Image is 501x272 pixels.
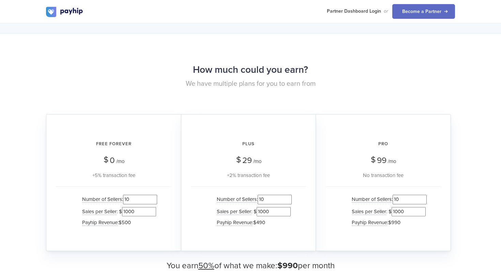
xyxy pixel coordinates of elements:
[253,158,262,164] span: /mo
[82,196,122,203] span: Number of Sellers
[213,206,292,218] li: : $
[110,155,115,165] span: 0
[217,219,252,226] span: Payhip Revenue
[377,155,386,165] span: 99
[242,155,252,165] span: 29
[46,261,455,270] h3: You earn of what we make: per month
[325,171,441,179] div: No transaction fee
[79,193,157,205] li: :
[352,219,387,226] span: Payhip Revenue
[217,196,257,203] span: Number of Sellers
[191,135,306,153] h2: Plus
[213,218,292,228] li: :
[388,158,396,164] span: /mo
[116,158,125,164] span: /mo
[352,208,386,215] span: Sales per Seller
[119,219,131,226] span: $500
[82,219,118,226] span: Payhip Revenue
[352,196,392,203] span: Number of Sellers
[236,152,241,167] span: $
[392,4,455,19] a: Become a Partner
[325,135,441,153] h2: Pro
[277,261,298,271] span: $990
[56,135,171,153] h2: Free Forever
[46,7,83,17] img: logo.svg
[82,208,117,215] span: Sales per Seller
[191,171,306,179] div: +2% transaction fee
[56,171,171,179] div: +5% transaction fee
[371,152,376,167] span: $
[388,219,400,226] span: $990
[213,193,292,205] li: :
[198,261,214,271] u: 50%
[46,61,455,79] h2: How much could you earn?
[104,152,108,167] span: $
[79,218,157,228] li: :
[253,219,265,226] span: $490
[46,79,455,89] p: We have multiple plans for you to earn from
[217,208,251,215] span: Sales per Seller
[348,193,427,205] li: :
[79,206,157,218] li: : $
[348,206,427,218] li: : $
[348,218,427,228] li: :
